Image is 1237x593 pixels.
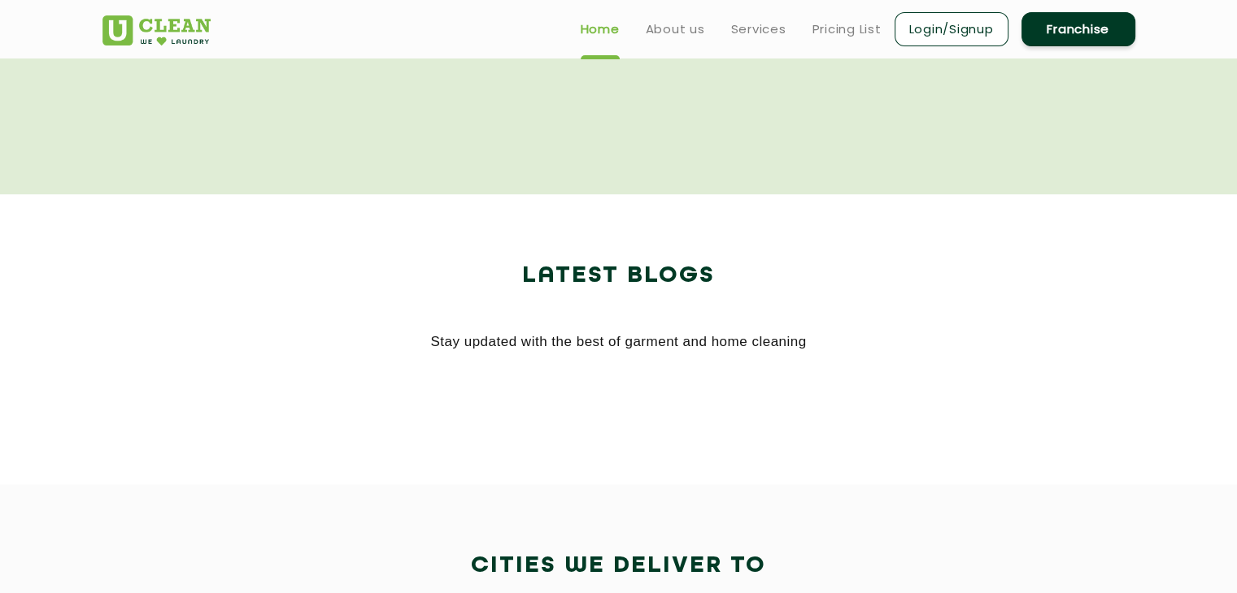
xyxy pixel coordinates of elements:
[581,19,620,39] a: Home
[646,19,705,39] a: About us
[812,19,882,39] a: Pricing List
[102,546,1135,585] h2: Cities We Deliver to
[102,15,211,45] img: UClean Laundry and Dry Cleaning
[731,19,786,39] a: Services
[895,12,1008,46] a: Login/Signup
[102,329,1135,353] p: Stay updated with the best of garment and home cleaning
[1021,12,1135,46] a: Franchise
[102,256,1135,295] h2: Latest Blogs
